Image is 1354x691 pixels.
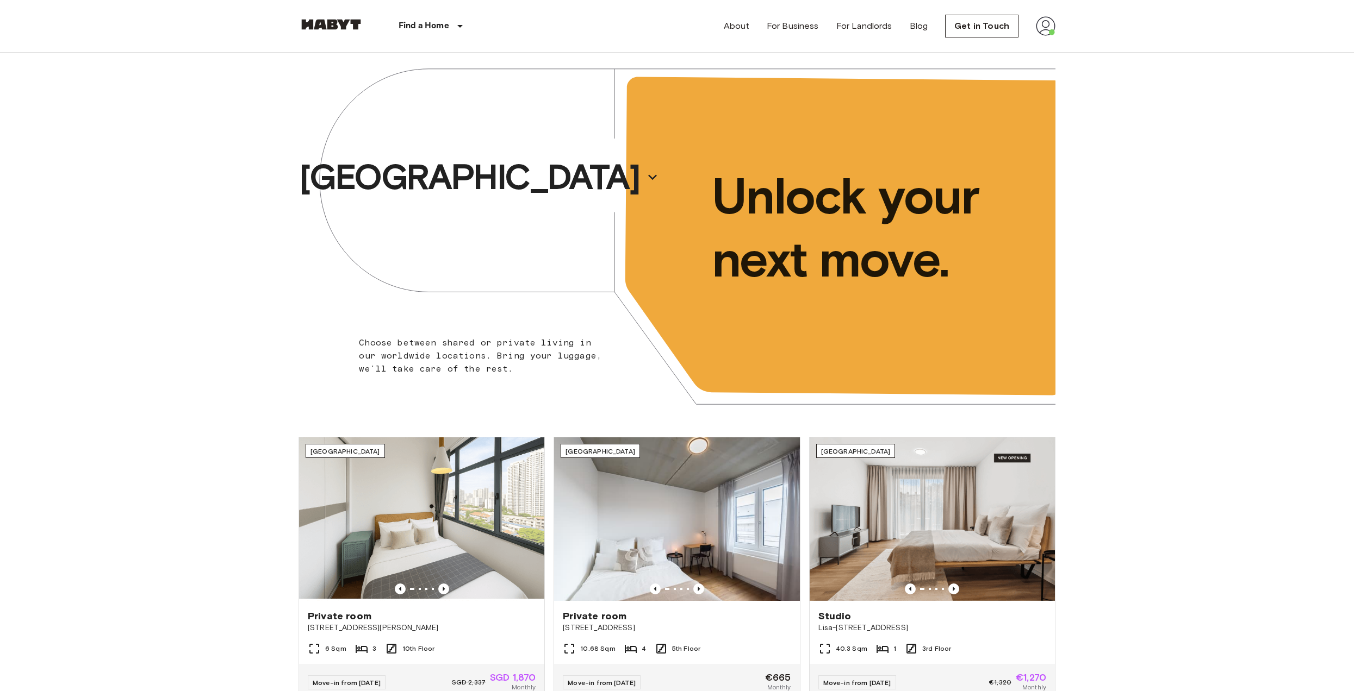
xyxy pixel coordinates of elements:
button: Previous image [438,583,449,594]
span: 3rd Floor [922,644,951,654]
img: Marketing picture of unit DE-04-037-026-03Q [554,437,799,601]
span: €665 [765,673,791,682]
p: Find a Home [399,20,449,33]
span: [GEOGRAPHIC_DATA] [566,447,635,455]
span: Move-in from [DATE] [313,679,381,687]
span: 40.3 Sqm [836,644,867,654]
button: Previous image [650,583,661,594]
span: SGD 2,337 [452,677,486,687]
span: [GEOGRAPHIC_DATA] [310,447,380,455]
a: Blog [910,20,928,33]
span: €1,320 [989,677,1011,687]
img: Marketing picture of unit SG-01-116-001-02 [299,437,544,601]
a: About [724,20,749,33]
button: Previous image [395,583,406,594]
span: Move-in from [DATE] [823,679,891,687]
a: For Business [767,20,819,33]
button: Previous image [948,583,959,594]
span: 10th Floor [402,644,435,654]
span: 6 Sqm [325,644,346,654]
img: Marketing picture of unit DE-01-491-304-001 [810,437,1055,601]
button: Previous image [693,583,704,594]
span: 1 [893,644,896,654]
span: [STREET_ADDRESS][PERSON_NAME] [308,623,536,633]
span: €1,270 [1016,673,1046,682]
span: 10.68 Sqm [580,644,615,654]
span: [GEOGRAPHIC_DATA] [821,447,891,455]
span: Move-in from [DATE] [568,679,636,687]
img: Habyt [299,19,364,30]
span: Private room [308,610,371,623]
p: [GEOGRAPHIC_DATA] [299,155,639,199]
p: Unlock your next move. [712,165,1038,291]
p: Choose between shared or private living in our worldwide locations. Bring your luggage, we'll tak... [359,336,608,375]
span: Private room [563,610,626,623]
span: 3 [372,644,376,654]
span: 5th Floor [672,644,700,654]
span: SGD 1,870 [490,673,536,682]
span: Studio [818,610,852,623]
img: avatar [1036,16,1055,36]
span: Lisa-[STREET_ADDRESS] [818,623,1046,633]
a: Get in Touch [945,15,1018,37]
button: [GEOGRAPHIC_DATA] [295,152,663,202]
a: For Landlords [836,20,892,33]
button: Previous image [905,583,916,594]
span: [STREET_ADDRESS] [563,623,791,633]
span: 4 [642,644,646,654]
